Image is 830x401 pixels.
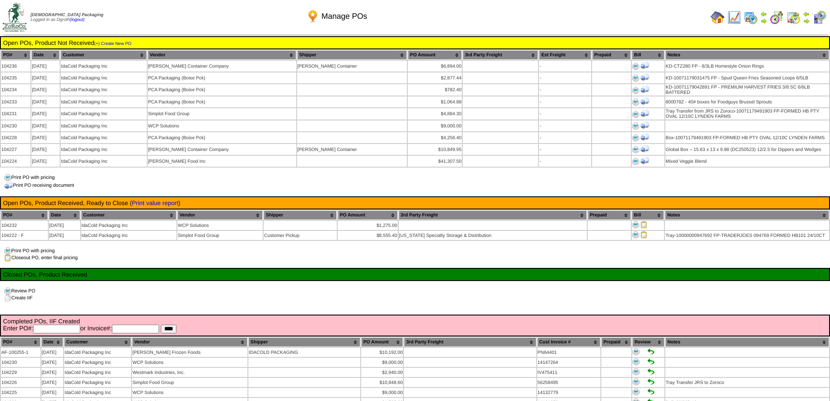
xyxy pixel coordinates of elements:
td: Tray Transfer from JRS to Zoroco-10071179491903 FP-FORMED HB PTY OVAL 12/10C LYNDEN FARMS [665,108,829,120]
div: $9,000.00 [408,123,461,129]
img: arrowright.gif [760,17,767,24]
td: WCP Solutions [132,388,247,397]
td: 800078Z - 40# boxes for Foodguys Brussel Sprouts [665,96,829,107]
td: [DATE] [41,378,63,387]
th: Cust Invoice # [537,337,600,347]
div: $10,849.95 [408,147,461,152]
img: Print [633,348,640,355]
th: Vendor [148,50,296,60]
td: Completed POs, IIF Created [3,317,827,334]
img: Set to Handled [647,368,654,375]
img: truck.png [4,181,13,190]
th: Vendor [177,210,263,220]
td: [DATE] [49,231,80,240]
td: Simplot Food Group [132,378,247,387]
td: [DATE] [49,221,80,230]
td: 104236 [1,61,30,72]
td: IdaCold Packaging Inc [61,108,147,120]
th: PO# [1,50,30,60]
span: Logged in as Dgroth [30,13,103,22]
img: Print [632,63,639,70]
td: [DATE] [31,156,60,167]
td: Simplot Food Group [148,108,296,120]
th: Shipper [297,50,407,60]
td: - [539,108,591,120]
td: AF-100255-1 [1,348,41,357]
img: Print [632,123,639,130]
th: Vendor [132,337,247,347]
td: Mixed Veggie Blend [665,156,829,167]
td: Closed POs, Product Received [3,271,827,278]
td: [PERSON_NAME] Frozen Foods [132,348,247,357]
td: IDACOLD PACKAGING [248,348,360,357]
th: Customer [81,210,176,220]
td: Open POs, Product Not Received [3,39,827,47]
div: $9,000.00 [362,390,403,395]
img: Print [632,99,639,106]
img: Close PO [640,231,647,238]
img: Print Receiving Document [640,73,649,82]
img: Print Receiving Document [640,121,649,130]
div: $1,064.88 [408,99,461,105]
td: Open POs, Product Received, Ready to Close ( ) [3,199,827,207]
td: IdaCold Packaging Inc [64,368,131,377]
td: 104233 [1,96,30,107]
th: PO Amount [338,210,398,220]
td: 104234 [1,84,30,96]
td: 104228 [1,132,30,143]
img: calendarcustomer.gif [813,10,827,24]
img: calendarinout.gif [786,10,800,24]
td: IdaCold Packaging Inc [61,61,147,72]
div: $10,192.00 [362,350,403,355]
td: [DATE] [31,84,60,96]
th: 3rd Party Freight [463,50,538,60]
td: [PERSON_NAME] Food Inc [148,156,296,167]
td: [DATE] [31,108,60,120]
img: Set to Handled [647,348,654,355]
td: [DATE] [31,120,60,131]
div: $10,848.60 [362,380,403,385]
img: Print [633,388,640,395]
td: [US_STATE] Specialty Storage & Distribution [399,231,587,240]
td: KD-10071179042891 FP - PREMIUM HARVEST FRIES 3/8 SC 6/6LB BATTERED [665,84,829,96]
img: arrowleft.gif [760,10,767,17]
img: arrowright.gif [803,17,810,24]
td: IdaCold Packaging Inc [61,72,147,83]
img: Print [632,75,639,82]
td: 14147264 [537,358,600,367]
img: clone.gif [4,295,11,302]
th: Customer [64,337,131,347]
img: print.gif [4,174,11,181]
td: PCA Packaging (Boise Pck) [148,84,296,96]
td: 104229 [1,368,41,377]
img: print.gif [4,288,11,295]
img: Close PO [640,221,647,228]
img: Print [632,134,639,141]
td: IdaCold Packaging Inc [61,156,147,167]
img: clipboard.gif [4,254,11,261]
td: 104230 [1,358,41,367]
td: 104235 [1,72,30,83]
td: IdaCold Packaging Inc [64,358,131,367]
div: $1,275.00 [338,223,397,228]
td: - [539,96,591,107]
td: [PERSON_NAME] Container [297,144,407,155]
td: PCA Packaging (Boise Pck) [148,72,296,83]
img: print.gif [4,247,11,254]
img: Print Receiving Document [640,61,649,70]
th: Prepaid [592,50,631,60]
td: [DATE] [31,96,60,107]
td: 104227 [1,144,30,155]
td: [DATE] [41,358,63,367]
th: PO# [1,210,48,220]
img: Print [632,231,639,238]
th: PO Amount [361,337,403,347]
td: [DATE] [31,72,60,83]
td: - [539,120,591,131]
td: WCP Solutions [177,221,263,230]
img: calendarblend.gif [770,10,784,24]
div: $2,940.00 [362,370,403,375]
th: Date [31,50,60,60]
a: (logout) [70,17,85,22]
td: IdaCold Packaging Inc [81,221,176,230]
